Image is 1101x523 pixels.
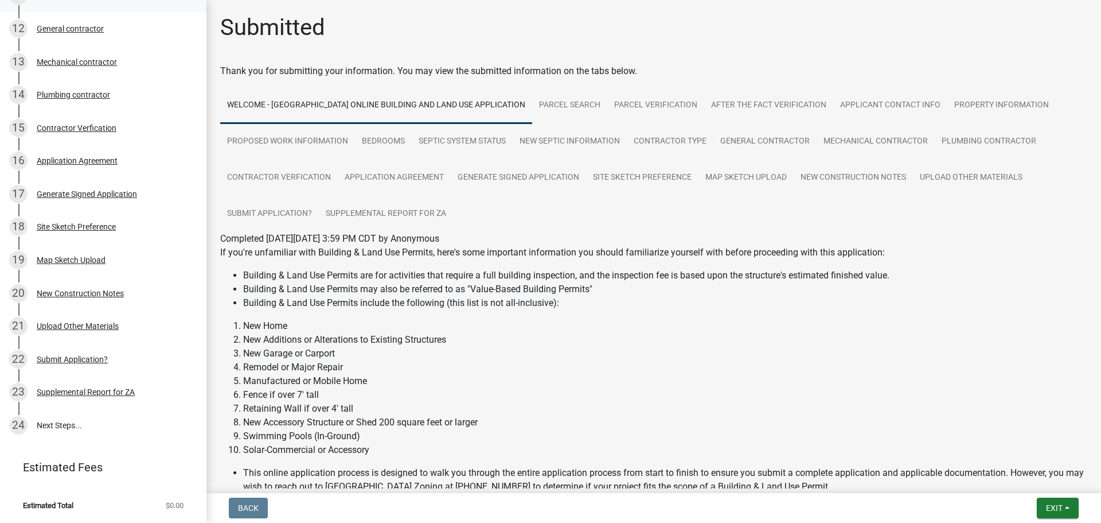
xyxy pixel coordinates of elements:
[713,123,817,160] a: General contractor
[37,25,104,33] div: General contractor
[9,53,28,71] div: 13
[37,322,119,330] div: Upload Other Materials
[37,289,124,297] div: New Construction Notes
[23,502,73,509] span: Estimated Total
[607,87,704,124] a: Parcel Verification
[243,443,1087,457] li: Solar-Commercial or Accessory
[947,87,1056,124] a: Property Information
[9,86,28,104] div: 14
[37,256,106,264] div: Map Sketch Upload
[37,355,108,363] div: Submit Application?
[794,160,913,196] a: New Construction Notes
[243,319,1087,333] li: New Home
[627,123,713,160] a: Contractor Type
[243,333,1087,347] li: New Additions or Alterations to Existing Structures
[220,123,355,160] a: Proposed Work Information
[243,466,1087,494] li: This online application process is designed to walk you through the entire application process fr...
[37,91,110,99] div: Plumbing contractor
[220,14,325,41] h1: Submitted
[1037,498,1079,518] button: Exit
[935,123,1043,160] a: Plumbing contractor
[9,185,28,203] div: 17
[9,218,28,236] div: 18
[243,282,1087,296] li: Building & Land Use Permits may also be referred to as "Value-Based Building Permits"
[37,223,116,231] div: Site Sketch Preference
[513,123,627,160] a: New Septic Information
[166,502,183,509] span: $0.00
[338,160,451,196] a: Application Agreement
[451,160,586,196] a: Generate Signed Application
[9,152,28,170] div: 16
[9,350,28,369] div: 22
[220,196,319,233] a: Submit Application?
[238,503,259,513] span: Back
[243,296,1087,310] li: Building & Land Use Permits include the following (this list is not all-inclusive):
[1046,503,1063,513] span: Exit
[243,388,1087,402] li: Fence if over 7' tall
[37,124,116,132] div: Contractor Verfication
[220,64,1087,78] div: Thank you for submitting your information. You may view the submitted information on the tabs below.
[220,233,439,244] span: Completed [DATE][DATE] 3:59 PM CDT by Anonymous
[319,196,453,233] a: Supplemental Report for ZA
[37,58,117,66] div: Mechanical contractor
[243,361,1087,374] li: Remodel or Major Repair
[412,123,513,160] a: Septic System Status
[37,157,118,165] div: Application Agreement
[220,87,532,124] a: Welcome - [GEOGRAPHIC_DATA] Online Building and Land Use Application
[698,160,794,196] a: Map Sketch Upload
[243,402,1087,416] li: Retaining Wall if over 4' tall
[355,123,412,160] a: Bedrooms
[532,87,607,124] a: Parcel search
[243,269,1087,282] li: Building & Land Use Permits are for activities that require a full building inspection, and the i...
[833,87,947,124] a: Applicant Contact Info
[9,119,28,137] div: 15
[37,190,137,198] div: Generate Signed Application
[9,20,28,38] div: 12
[220,160,338,196] a: Contractor Verfication
[9,383,28,401] div: 23
[243,416,1087,429] li: New Accessory Structure or Shed 200 square feet or larger
[704,87,833,124] a: After the Fact Verification
[9,416,28,435] div: 24
[243,429,1087,443] li: Swimming Pools (In-Ground)
[243,374,1087,388] li: Manufactured or Mobile Home
[243,347,1087,361] li: New Garage or Carport
[229,498,268,518] button: Back
[913,160,1029,196] a: Upload Other Materials
[37,388,135,396] div: Supplemental Report for ZA
[9,456,188,479] a: Estimated Fees
[220,246,1087,259] p: If you're unfamiliar with Building & Land Use Permits, here's some important information you shou...
[9,251,28,269] div: 19
[817,123,935,160] a: Mechanical contractor
[586,160,698,196] a: Site Sketch Preference
[9,284,28,303] div: 20
[9,317,28,335] div: 21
